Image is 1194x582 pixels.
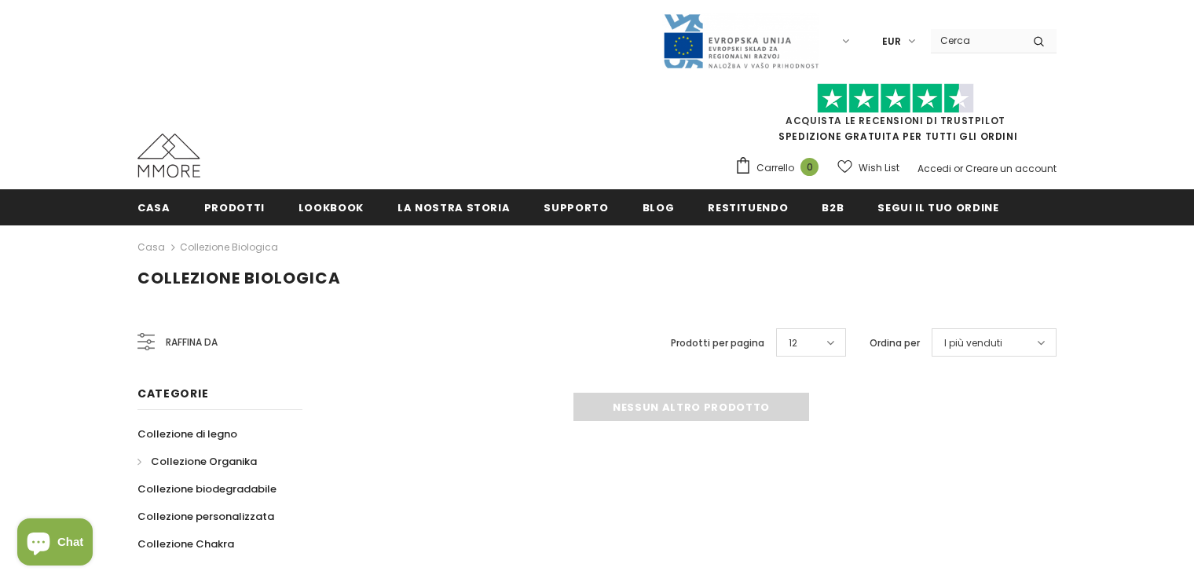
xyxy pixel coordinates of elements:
[397,189,510,225] a: La nostra storia
[662,13,819,70] img: Javni Razpis
[954,162,963,175] span: or
[204,189,265,225] a: Prodotti
[137,509,274,524] span: Collezione personalizzata
[817,83,974,114] img: Fidati di Pilot Stars
[931,29,1021,52] input: Search Site
[151,454,257,469] span: Collezione Organika
[877,189,998,225] a: Segui il tuo ordine
[786,114,1005,127] a: Acquista le recensioni di TrustPilot
[734,90,1057,143] span: SPEDIZIONE GRATUITA PER TUTTI GLI ORDINI
[544,189,608,225] a: supporto
[800,158,819,176] span: 0
[298,189,364,225] a: Lookbook
[13,518,97,569] inbox-online-store-chat: Shopify online store chat
[789,335,797,351] span: 12
[137,189,170,225] a: Casa
[137,238,165,257] a: Casa
[822,200,844,215] span: B2B
[859,160,899,176] span: Wish List
[965,162,1057,175] a: Creare un account
[544,200,608,215] span: supporto
[734,156,826,180] a: Carrello 0
[137,448,257,475] a: Collezione Organika
[137,503,274,530] a: Collezione personalizzata
[643,189,675,225] a: Blog
[944,335,1002,351] span: I più venduti
[137,420,237,448] a: Collezione di legno
[166,334,218,351] span: Raffina da
[671,335,764,351] label: Prodotti per pagina
[822,189,844,225] a: B2B
[708,200,788,215] span: Restituendo
[708,189,788,225] a: Restituendo
[204,200,265,215] span: Prodotti
[137,267,341,289] span: Collezione biologica
[662,34,819,47] a: Javni Razpis
[917,162,951,175] a: Accedi
[137,134,200,178] img: Casi MMORE
[137,200,170,215] span: Casa
[756,160,794,176] span: Carrello
[137,386,208,401] span: Categorie
[298,200,364,215] span: Lookbook
[137,481,277,496] span: Collezione biodegradabile
[643,200,675,215] span: Blog
[870,335,920,351] label: Ordina per
[137,475,277,503] a: Collezione biodegradabile
[137,530,234,558] a: Collezione Chakra
[397,200,510,215] span: La nostra storia
[837,154,899,181] a: Wish List
[882,34,901,49] span: EUR
[180,240,278,254] a: Collezione biologica
[137,536,234,551] span: Collezione Chakra
[137,426,237,441] span: Collezione di legno
[877,200,998,215] span: Segui il tuo ordine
